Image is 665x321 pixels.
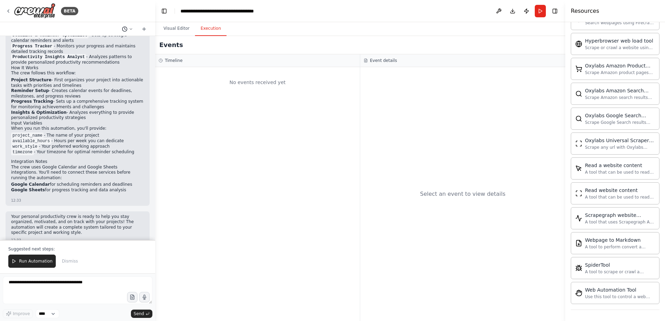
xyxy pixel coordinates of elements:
[139,292,150,302] button: Click to speak your automation idea
[139,25,150,33] button: Start a new chat
[585,112,655,119] div: Oxylabs Google Search Scraper tool
[11,44,144,55] li: - Monitors your progress and maintains detailed tracking records
[11,65,144,71] h2: How It Works
[11,187,45,192] strong: Google Sheets
[11,110,144,121] li: - Analyzes everything to provide personalized productivity strategies
[11,121,144,126] h2: Input Variables
[61,7,78,15] div: BETA
[575,115,582,122] img: OxylabsGoogleSearchScraperTool
[585,294,655,300] div: Use this tool to control a web browser and interact with websites using natural language. Capabil...
[11,71,144,76] p: The crew follows this workflow:
[11,88,144,99] li: - Creates calendar events for deadlines, milestones, and progress reviews
[11,182,50,187] strong: Google Calendar
[11,99,53,104] strong: Progress Tracking
[8,246,147,252] p: Suggested next steps:
[585,212,655,219] div: Scrapegraph website scraper
[11,149,34,155] code: timezone
[11,133,144,138] li: - The name of your project
[585,145,655,150] div: Scrape any url with Oxylabs Universal Scraper
[11,110,66,115] strong: Insights & Optimization
[14,3,55,19] img: Logo
[195,21,227,36] button: Execution
[8,255,56,268] button: Run Automation
[575,65,582,72] img: OxylabsAmazonProductScraperTool
[131,310,152,318] button: Send
[585,37,655,44] div: Hyperbrowser web load tool
[585,169,655,175] div: A tool that can be used to read a website content.
[11,138,144,144] li: - Hours per week you can dedicate
[575,140,582,147] img: OxylabsUniversalScraperTool
[11,77,52,82] strong: Project Structure
[158,21,195,36] button: Visual Editor
[585,262,655,268] div: SpiderTool
[3,309,33,318] button: Improve
[585,62,655,69] div: Oxylabs Amazon Product Scraper tool
[550,6,560,16] button: Hide right sidebar
[11,126,144,131] p: When you run this automation, you'll provide:
[11,54,86,60] code: Productivity Insights Analyst
[585,244,655,250] div: A tool to perform convert a webpage to markdown to make it easier for LLMs to understand
[575,90,582,97] img: OxylabsAmazonSearchScraperTool
[571,7,599,15] h4: Resources
[575,240,582,247] img: SerplyWebpageToMarkdownTool
[585,95,655,100] div: Scrape Amazon search results with Oxylabs Amazon Search Scraper
[11,149,144,155] li: - Your timezone for optimal reminder scheduling
[11,144,39,150] code: work_style
[585,120,655,125] div: Scrape Google Search results with Oxylabs Google Search Scraper
[585,20,655,26] div: Search webpages using Firecrawl and return the results
[11,144,144,149] li: - Your preferred working approach
[11,214,144,236] p: Your personal productivity crew is ready to help you stay organized, motivated, and on track with...
[585,187,655,194] div: Read website content
[59,255,81,268] button: Dismiss
[575,215,582,222] img: ScrapegraphScrapeTool
[11,132,44,139] code: project_name
[585,286,655,293] div: Web Automation Tool
[585,194,655,200] div: A tool that can be used to read a website content.
[159,40,183,50] h2: Events
[119,25,136,33] button: Switch to previous chat
[11,159,144,165] h2: Integration Notes
[11,138,51,144] code: available_hours
[11,77,144,88] li: - First organizes your project into actionable tasks with priorities and timelines
[575,40,582,47] img: HyperbrowserLoadTool
[585,137,655,144] div: Oxylabs Universal Scraper tool
[575,265,582,272] img: SpiderTool
[11,43,54,49] code: Progress Tracker
[19,258,53,264] span: Run Automation
[11,88,49,93] strong: Reminder Setup
[585,162,655,169] div: Read a website content
[420,190,506,198] div: Select an event to view details
[575,165,582,172] img: ScrapeElementFromWebsiteTool
[165,58,183,63] h3: Timeline
[11,33,144,44] li: - Sets up strategic calendar reminders and alerts
[585,45,655,51] div: Scrape or crawl a website using Hyperbrowser and return the contents in properly formatted markdo...
[575,290,582,296] img: StagehandTool
[11,238,21,243] div: 12:33
[11,187,144,193] li: for progress tracking and data analysis
[180,8,258,15] nav: breadcrumb
[11,198,21,203] div: 12:33
[11,99,144,110] li: - Sets up a comprehensive tracking system for monitoring achievements and challenges
[585,70,655,75] div: Scrape Amazon product pages with Oxylabs Amazon Product Scraper
[11,182,144,187] li: for scheduling reminders and deadlines
[134,311,144,317] span: Send
[159,6,169,16] button: Hide left sidebar
[575,190,582,197] img: ScrapeWebsiteTool
[62,258,78,264] span: Dismiss
[127,292,138,302] button: Upload files
[370,58,397,63] h3: Event details
[11,165,144,181] p: The crew uses Google Calendar and Google Sheets integrations. You'll need to connect these servic...
[585,237,655,244] div: Webpage to Markdown
[159,71,356,94] div: No events received yet
[585,87,655,94] div: Oxylabs Amazon Search Scraper tool
[13,311,30,317] span: Improve
[585,219,655,225] div: A tool that uses Scrapegraph AI to intelligently scrape website content.
[585,269,655,275] div: A tool to scrape or crawl a website and return LLM-ready content.
[11,54,144,65] li: - Analyzes patterns to provide personalized productivity recommendations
